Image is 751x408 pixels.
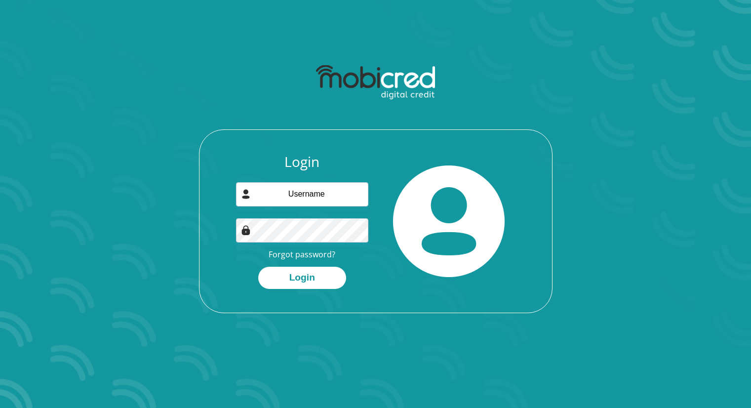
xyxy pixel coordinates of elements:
button: Login [258,267,346,289]
input: Username [236,182,368,206]
img: Image [241,225,251,235]
img: user-icon image [241,189,251,199]
img: mobicred logo [316,65,435,100]
a: Forgot password? [269,249,335,260]
h3: Login [236,154,368,170]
